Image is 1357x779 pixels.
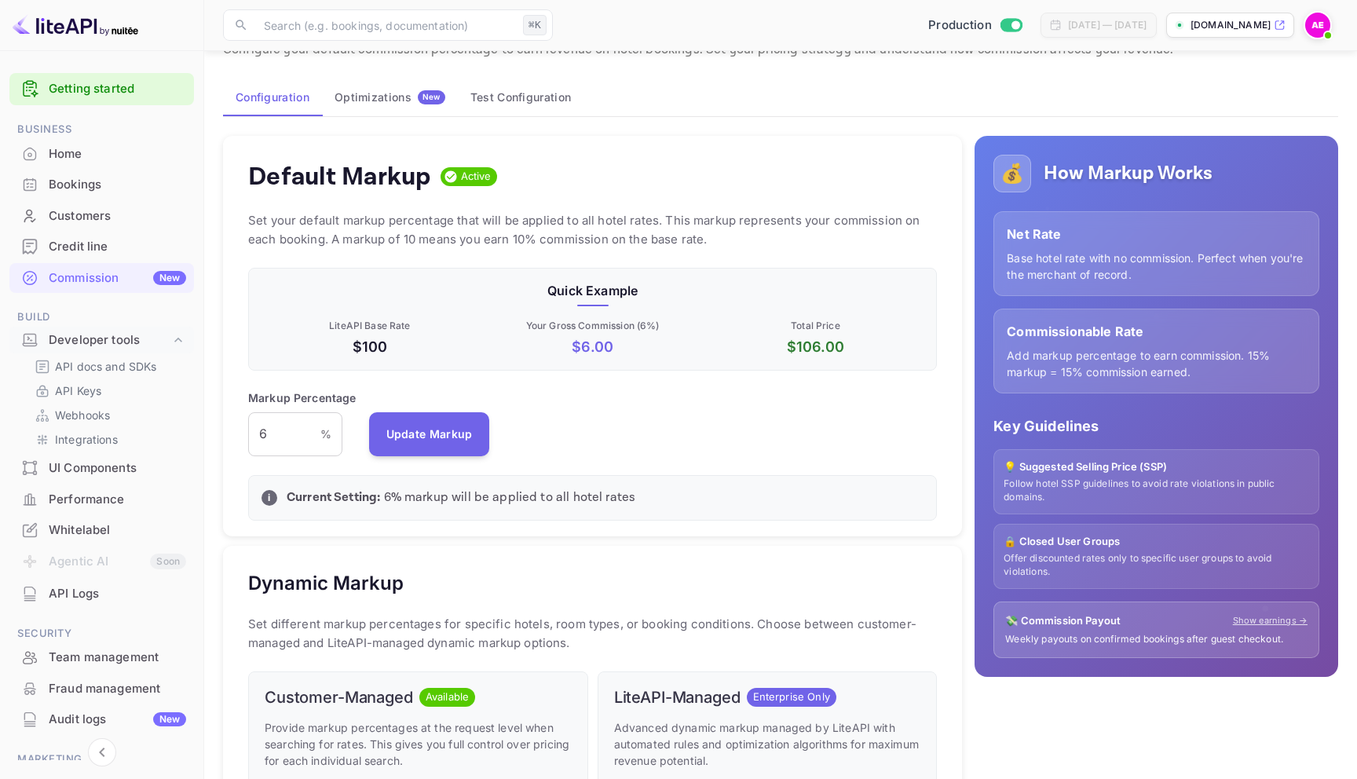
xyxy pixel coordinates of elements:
h6: LiteAPI-Managed [614,688,741,707]
p: Your Gross Commission ( 6 %) [485,319,701,333]
button: Configuration [223,79,322,116]
p: Advanced dynamic markup managed by LiteAPI with automated rules and optimization algorithms for m... [614,719,921,769]
h5: How Markup Works [1044,161,1213,186]
div: Bookings [49,176,186,194]
p: Webhooks [55,407,110,423]
p: LiteAPI Base Rate [262,319,478,333]
div: Home [9,139,194,170]
div: Fraud management [9,674,194,704]
div: Performance [9,485,194,515]
a: Team management [9,642,194,671]
div: UI Components [49,459,186,477]
div: Team management [9,642,194,673]
div: Audit logsNew [9,704,194,735]
p: Provide markup percentages at the request level when searching for rates. This gives you full con... [265,719,572,769]
div: Switch to Sandbox mode [922,16,1028,35]
div: Webhooks [28,404,188,426]
div: Getting started [9,73,194,105]
p: Set different markup percentages for specific hotels, room types, or booking conditions. Choose b... [248,615,937,653]
div: Performance [49,491,186,509]
div: Developer tools [49,331,170,349]
p: API Keys [55,382,101,399]
a: Performance [9,485,194,514]
div: API Logs [9,579,194,609]
div: Customers [49,207,186,225]
a: API Logs [9,579,194,608]
div: New [153,712,186,726]
a: Getting started [49,80,186,98]
p: 💡 Suggested Selling Price (SSP) [1004,459,1309,475]
span: Business [9,121,194,138]
div: API Keys [28,379,188,402]
div: Optimizations [335,90,445,104]
p: $ 106.00 [708,336,924,357]
div: API Logs [49,585,186,603]
div: Bookings [9,170,194,200]
a: UI Components [9,453,194,482]
p: 💰 [1000,159,1024,188]
div: UI Components [9,453,194,484]
span: Build [9,309,194,326]
h4: Default Markup [248,161,431,192]
button: Collapse navigation [88,738,116,766]
p: 🔒 Closed User Groups [1004,534,1309,550]
a: Audit logsNew [9,704,194,733]
div: ⌘K [523,15,547,35]
input: Search (e.g. bookings, documentation) [254,9,517,41]
div: Whitelabel [49,521,186,539]
div: Developer tools [9,327,194,354]
a: API Keys [35,382,181,399]
span: Available [419,689,475,705]
span: New [418,92,445,102]
img: achraf Elkhaier [1305,13,1330,38]
p: Net Rate [1007,225,1306,243]
span: Marketing [9,751,194,768]
a: Integrations [35,431,181,448]
div: Home [49,145,186,163]
p: Quick Example [262,281,924,300]
a: API docs and SDKs [35,358,181,375]
span: Active [455,169,498,185]
div: Fraud management [49,680,186,698]
p: Weekly payouts on confirmed bookings after guest checkout. [1005,633,1308,646]
p: % [320,426,331,442]
a: Customers [9,201,194,230]
p: i [268,491,270,505]
div: Credit line [9,232,194,262]
p: Base hotel rate with no commission. Perfect when you're the merchant of record. [1007,250,1306,283]
p: Offer discounted rates only to specific user groups to avoid violations. [1004,552,1309,579]
p: $100 [262,336,478,357]
span: Production [928,16,992,35]
p: API docs and SDKs [55,358,157,375]
p: Follow hotel SSP guidelines to avoid rate violations in public domains. [1004,477,1309,504]
div: Audit logs [49,711,186,729]
a: Fraud management [9,674,194,703]
a: Bookings [9,170,194,199]
div: Team management [49,649,186,667]
p: [DOMAIN_NAME] [1191,18,1271,32]
a: Home [9,139,194,168]
p: Key Guidelines [993,415,1319,437]
p: Commissionable Rate [1007,322,1306,341]
p: 💸 Commission Payout [1005,613,1121,629]
div: Whitelabel [9,515,194,546]
span: Enterprise Only [747,689,836,705]
div: Commission [49,269,186,287]
p: $ 6.00 [485,336,701,357]
div: New [153,271,186,285]
h5: Dynamic Markup [248,571,404,596]
div: Integrations [28,428,188,451]
div: CommissionNew [9,263,194,294]
p: Set your default markup percentage that will be applied to all hotel rates. This markup represent... [248,211,937,249]
a: CommissionNew [9,263,194,292]
button: Test Configuration [458,79,583,116]
h6: Customer-Managed [265,688,413,707]
a: Webhooks [35,407,181,423]
a: Credit line [9,232,194,261]
a: Whitelabel [9,515,194,544]
p: Add markup percentage to earn commission. 15% markup = 15% commission earned. [1007,347,1306,380]
img: LiteAPI logo [13,13,138,38]
input: 0 [248,412,320,456]
p: Markup Percentage [248,389,357,406]
span: Security [9,625,194,642]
